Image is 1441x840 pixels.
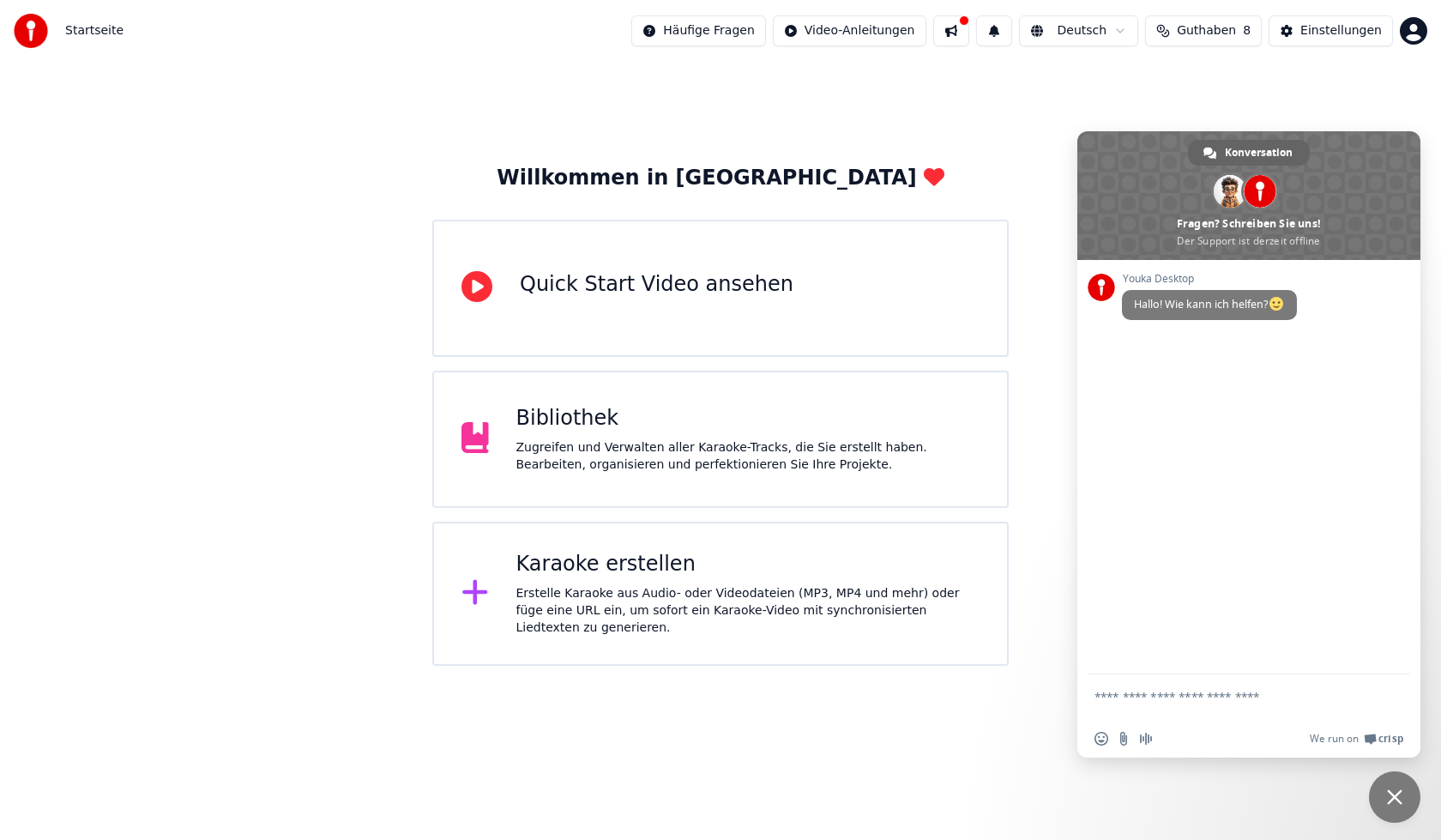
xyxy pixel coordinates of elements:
nav: breadcrumb [65,22,124,39]
span: Hallo! Wie kann ich helfen? [1134,297,1285,311]
img: youka [14,14,48,48]
button: Häufige Fragen [631,15,766,46]
div: Karaoke erstellen [516,551,980,578]
div: Willkommen in [GEOGRAPHIC_DATA] [497,165,944,192]
div: Zugreifen und Verwalten aller Karaoke-Tracks, die Sie erstellt haben. Bearbeiten, organisieren un... [516,439,980,474]
div: Bibliothek [516,405,980,432]
a: We run onCrisp [1310,732,1403,746]
span: Guthaben [1177,22,1236,39]
span: Youka Desktop [1122,273,1297,285]
div: Konversation [1188,140,1310,166]
span: We run on [1310,732,1359,746]
span: 8 [1243,22,1251,39]
span: Einen Emoji einfügen [1094,732,1108,746]
div: Chat schließen [1369,771,1420,823]
div: Quick Start Video ansehen [520,271,793,299]
span: Konversation [1225,140,1293,166]
div: Erstelle Karaoke aus Audio- oder Videodateien (MP3, MP4 und mehr) oder füge eine URL ein, um sofo... [516,585,980,637]
span: Crisp [1378,732,1403,746]
div: Einstellungen [1300,22,1382,39]
span: Audionachricht aufzeichnen [1139,732,1153,746]
textarea: Verfassen Sie Ihre Nachricht… [1094,689,1366,720]
button: Guthaben8 [1145,15,1262,46]
span: Datei senden [1117,732,1130,746]
span: Startseite [65,22,124,39]
button: Einstellungen [1269,15,1393,46]
button: Video-Anleitungen [773,15,926,46]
